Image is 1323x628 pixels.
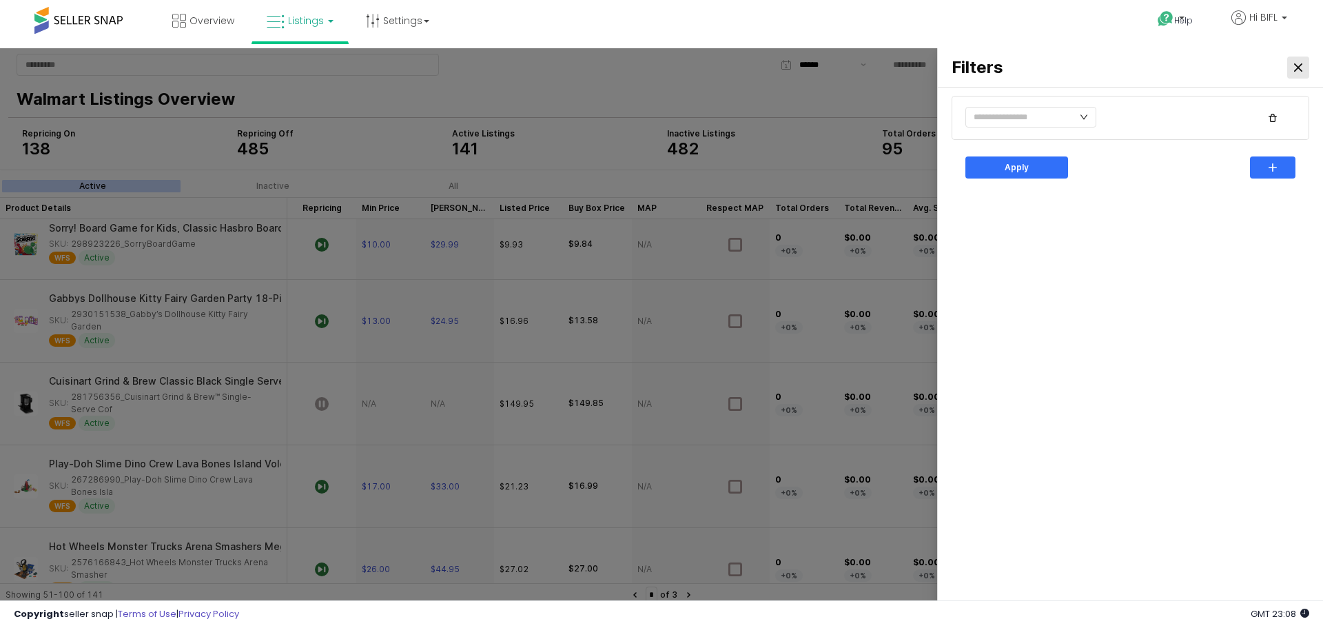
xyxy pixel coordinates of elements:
[1157,10,1174,28] i: Get Help
[118,607,176,620] a: Terms of Use
[189,14,234,28] span: Overview
[965,108,1068,130] button: Apply
[288,14,324,28] span: Listings
[1251,607,1309,620] span: 2025-08-14 23:08 GMT
[1287,8,1309,30] button: Close
[14,607,64,620] strong: Copyright
[1249,10,1278,24] span: Hi BIFL
[1080,65,1088,73] i: icon: down
[1174,14,1193,26] span: Help
[178,607,239,620] a: Privacy Policy
[952,10,1033,29] h3: Filters
[1231,10,1287,41] a: Hi BIFL
[1005,114,1029,125] p: Apply
[14,608,239,621] div: seller snap | |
